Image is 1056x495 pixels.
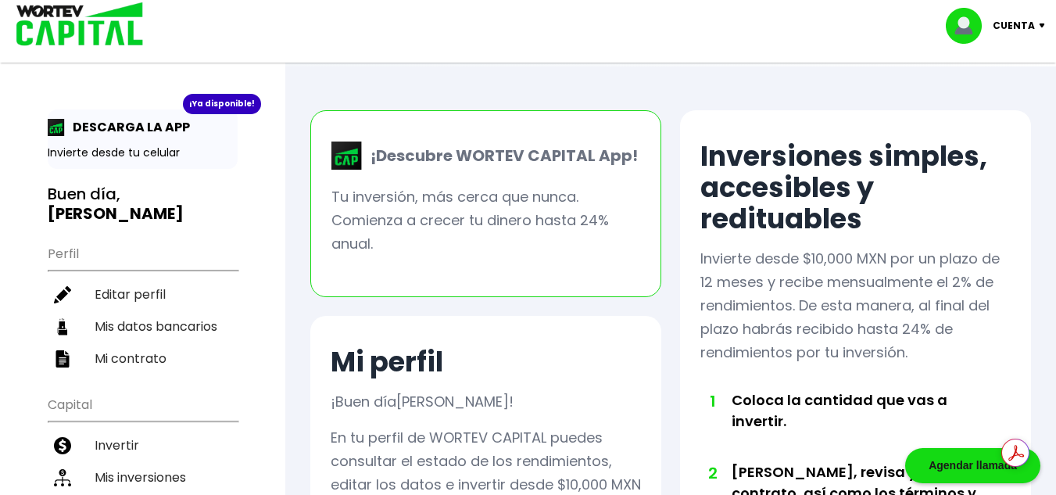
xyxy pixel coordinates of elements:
img: inversiones-icon.6695dc30.svg [54,469,71,486]
ul: Perfil [48,236,238,375]
a: Mis datos bancarios [48,310,238,343]
a: Invertir [48,429,238,461]
h2: Inversiones simples, accesibles y redituables [700,141,1011,235]
div: Agendar llamada [905,448,1040,483]
span: 2 [708,461,716,485]
b: [PERSON_NAME] [48,203,184,224]
p: DESCARGA LA APP [65,117,190,137]
p: ¡Descubre WORTEV CAPITAL App! [363,144,638,167]
a: Mis inversiones [48,461,238,493]
img: wortev-capital-app-icon [331,142,363,170]
img: app-icon [48,119,65,136]
h2: Mi perfil [331,346,443,378]
span: [PERSON_NAME] [396,392,509,411]
p: Invierte desde $10,000 MXN por un plazo de 12 meses y recibe mensualmente el 2% de rendimientos. ... [700,247,1011,364]
p: ¡Buen día ! [331,390,514,414]
img: invertir-icon.b3b967d7.svg [54,437,71,454]
a: Mi contrato [48,343,238,375]
img: editar-icon.952d3147.svg [54,286,71,303]
img: datos-icon.10cf9172.svg [54,318,71,335]
img: profile-image [946,8,993,44]
li: Coloca la cantidad que vas a invertir. [732,389,979,461]
img: contrato-icon.f2db500c.svg [54,350,71,368]
div: ¡Ya disponible! [183,94,261,114]
p: Invierte desde tu celular [48,145,238,161]
span: 1 [708,389,716,413]
p: Cuenta [993,14,1035,38]
a: Editar perfil [48,278,238,310]
p: Tu inversión, más cerca que nunca. Comienza a crecer tu dinero hasta 24% anual. [331,185,640,256]
img: icon-down [1035,23,1056,28]
h3: Buen día, [48,185,238,224]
